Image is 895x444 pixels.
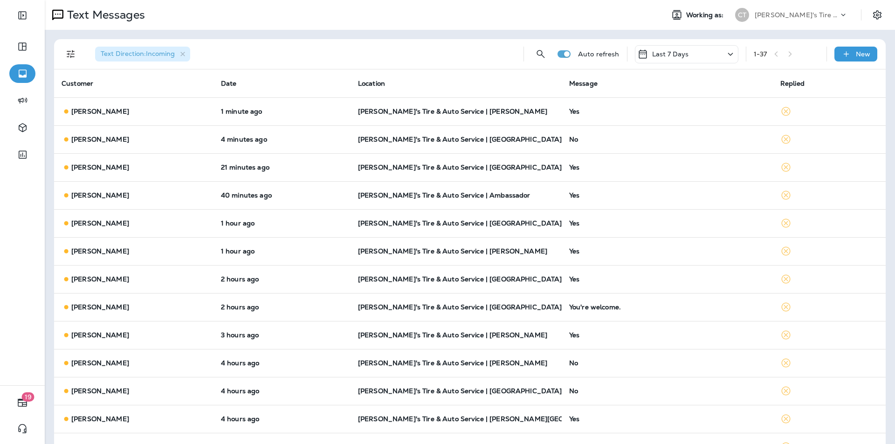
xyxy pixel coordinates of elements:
span: Date [221,79,237,88]
span: [PERSON_NAME]'s Tire & Auto Service | [PERSON_NAME] [358,247,547,255]
button: Settings [869,7,886,23]
p: [PERSON_NAME] [71,359,129,367]
p: Sep 10, 2025 12:09 PM [221,247,343,255]
span: [PERSON_NAME]'s Tire & Auto Service | [PERSON_NAME][GEOGRAPHIC_DATA] [358,415,620,423]
span: [PERSON_NAME]'s Tire & Auto Service | [GEOGRAPHIC_DATA] [358,219,562,227]
p: [PERSON_NAME] [71,387,129,395]
div: Yes [569,191,765,199]
span: Customer [62,79,93,88]
div: Yes [569,247,765,255]
div: No [569,136,765,143]
p: Auto refresh [578,50,620,58]
span: [PERSON_NAME]'s Tire & Auto Service | [PERSON_NAME] [358,107,547,116]
div: Yes [569,164,765,171]
div: Yes [569,331,765,339]
p: [PERSON_NAME] [71,219,129,227]
p: [PERSON_NAME] [71,247,129,255]
p: [PERSON_NAME] [71,415,129,423]
p: New [856,50,870,58]
button: Expand Sidebar [9,6,35,25]
button: 19 [9,393,35,412]
span: Message [569,79,598,88]
p: [PERSON_NAME] [71,303,129,311]
p: [PERSON_NAME] [71,275,129,283]
div: No [569,387,765,395]
p: [PERSON_NAME] [71,191,129,199]
span: Working as: [686,11,726,19]
p: Sep 10, 2025 09:51 AM [221,387,343,395]
span: [PERSON_NAME]'s Tire & Auto Service | [GEOGRAPHIC_DATA] [358,135,562,143]
span: [PERSON_NAME]'s Tire & Auto Service | Ambassador [358,191,530,199]
div: You're welcome. [569,303,765,311]
div: Yes [569,415,765,423]
p: Sep 10, 2025 01:45 PM [221,164,343,171]
span: [PERSON_NAME]'s Tire & Auto Service | [PERSON_NAME] [358,359,547,367]
button: Search Messages [531,45,550,63]
span: Replied [780,79,805,88]
span: [PERSON_NAME]'s Tire & Auto Service | [PERSON_NAME] [358,331,547,339]
p: [PERSON_NAME] [71,164,129,171]
p: [PERSON_NAME] [71,136,129,143]
button: Filters [62,45,80,63]
p: [PERSON_NAME] [71,108,129,115]
span: [PERSON_NAME]'s Tire & Auto Service | [GEOGRAPHIC_DATA][PERSON_NAME] [358,387,620,395]
div: Yes [569,275,765,283]
span: Text Direction : Incoming [101,49,175,58]
p: Sep 10, 2025 01:25 PM [221,191,343,199]
p: Last 7 Days [652,50,689,58]
div: Yes [569,108,765,115]
div: 1 - 37 [754,50,767,58]
div: Text Direction:Incoming [95,47,190,61]
p: Sep 10, 2025 11:45 AM [221,303,343,311]
div: CT [735,8,749,22]
p: Sep 10, 2025 02:01 PM [221,136,343,143]
p: [PERSON_NAME] [71,331,129,339]
span: Location [358,79,385,88]
span: [PERSON_NAME]'s Tire & Auto Service | [GEOGRAPHIC_DATA] [358,163,562,171]
p: [PERSON_NAME]'s Tire & Auto [755,11,839,19]
p: Sep 10, 2025 02:04 PM [221,108,343,115]
p: Sep 10, 2025 11:46 AM [221,275,343,283]
p: Sep 10, 2025 10:04 AM [221,359,343,367]
p: Sep 10, 2025 10:18 AM [221,331,343,339]
p: Text Messages [63,8,145,22]
span: [PERSON_NAME]'s Tire & Auto Service | [GEOGRAPHIC_DATA][PERSON_NAME] [358,275,620,283]
span: 19 [22,392,34,402]
p: Sep 10, 2025 12:49 PM [221,219,343,227]
div: Yes [569,219,765,227]
p: Sep 10, 2025 09:35 AM [221,415,343,423]
span: [PERSON_NAME]'s Tire & Auto Service | [GEOGRAPHIC_DATA][PERSON_NAME] [358,303,620,311]
div: No [569,359,765,367]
